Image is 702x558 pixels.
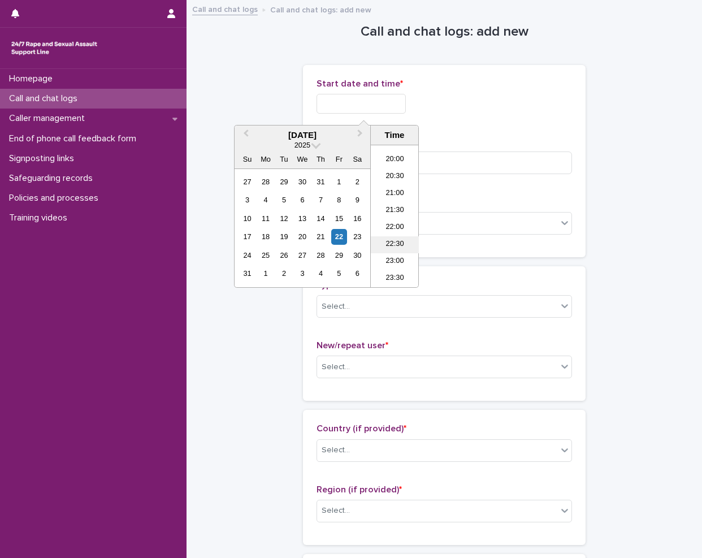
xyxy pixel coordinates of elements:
p: Caller management [5,113,94,124]
div: Choose Tuesday, August 12th, 2025 [276,211,292,226]
li: 21:00 [371,185,419,202]
li: 21:30 [371,202,419,219]
div: Choose Saturday, August 16th, 2025 [350,211,365,226]
div: Choose Tuesday, July 29th, 2025 [276,174,292,189]
div: Choose Thursday, August 28th, 2025 [313,248,328,263]
div: Choose Sunday, August 24th, 2025 [240,248,255,263]
div: Choose Tuesday, August 26th, 2025 [276,248,292,263]
li: 20:00 [371,152,419,168]
div: Select... [322,361,350,373]
span: Country (if provided) [317,424,406,433]
div: Choose Sunday, August 17th, 2025 [240,229,255,244]
div: Select... [322,301,350,313]
div: Su [240,152,255,167]
p: Policies and processes [5,193,107,204]
div: Choose Friday, August 15th, 2025 [331,211,346,226]
div: Choose Wednesday, July 30th, 2025 [294,174,310,189]
div: Choose Friday, August 29th, 2025 [331,248,346,263]
div: month 2025-08 [238,172,366,283]
div: Choose Monday, August 25th, 2025 [258,248,273,263]
div: Choose Thursday, August 21st, 2025 [313,229,328,244]
div: Fr [331,152,346,167]
div: Select... [322,444,350,456]
p: Call and chat logs: add new [270,3,371,15]
li: 23:00 [371,253,419,270]
div: Choose Friday, August 1st, 2025 [331,174,346,189]
div: Choose Saturday, August 2nd, 2025 [350,174,365,189]
div: Choose Saturday, August 23rd, 2025 [350,229,365,244]
div: Th [313,152,328,167]
div: [DATE] [235,130,370,140]
div: Choose Saturday, August 30th, 2025 [350,248,365,263]
div: Choose Monday, August 4th, 2025 [258,192,273,207]
h1: Call and chat logs: add new [303,24,586,40]
p: Homepage [5,73,62,84]
p: Call and chat logs [5,93,86,104]
button: Previous Month [236,127,254,145]
li: 22:00 [371,219,419,236]
div: Choose Sunday, July 27th, 2025 [240,174,255,189]
div: Choose Saturday, August 9th, 2025 [350,192,365,207]
div: Choose Thursday, August 14th, 2025 [313,211,328,226]
div: Choose Wednesday, August 6th, 2025 [294,192,310,207]
div: Choose Sunday, August 3rd, 2025 [240,192,255,207]
div: Choose Sunday, August 31st, 2025 [240,266,255,281]
div: Choose Thursday, September 4th, 2025 [313,266,328,281]
span: Region (if provided) [317,485,402,494]
div: Choose Tuesday, August 5th, 2025 [276,192,292,207]
div: Choose Wednesday, September 3rd, 2025 [294,266,310,281]
p: End of phone call feedback form [5,133,145,144]
div: Choose Monday, July 28th, 2025 [258,174,273,189]
div: Choose Tuesday, August 19th, 2025 [276,229,292,244]
div: Choose Monday, September 1st, 2025 [258,266,273,281]
div: Choose Wednesday, August 13th, 2025 [294,211,310,226]
div: Choose Thursday, August 7th, 2025 [313,192,328,207]
div: Sa [350,152,365,167]
div: Choose Wednesday, August 20th, 2025 [294,229,310,244]
div: Choose Tuesday, September 2nd, 2025 [276,266,292,281]
div: Time [374,130,415,140]
div: Choose Wednesday, August 27th, 2025 [294,248,310,263]
span: Start date and time [317,79,403,88]
img: rhQMoQhaT3yELyF149Cw [9,37,99,59]
div: Select... [322,505,350,517]
div: Mo [258,152,273,167]
div: Choose Monday, August 18th, 2025 [258,229,273,244]
p: Signposting links [5,153,83,164]
div: Choose Saturday, September 6th, 2025 [350,266,365,281]
button: Next Month [352,127,370,145]
div: Choose Friday, September 5th, 2025 [331,266,346,281]
p: Safeguarding records [5,173,102,184]
div: Choose Monday, August 11th, 2025 [258,211,273,226]
div: We [294,152,310,167]
a: Call and chat logs [192,2,258,15]
div: Choose Thursday, July 31st, 2025 [313,174,328,189]
li: 22:30 [371,236,419,253]
span: New/repeat user [317,341,388,350]
span: 2025 [294,141,310,149]
p: Training videos [5,213,76,223]
div: Choose Friday, August 8th, 2025 [331,192,346,207]
div: Choose Sunday, August 10th, 2025 [240,211,255,226]
li: 23:30 [371,270,419,287]
div: Tu [276,152,292,167]
li: 20:30 [371,168,419,185]
div: Choose Friday, August 22nd, 2025 [331,229,346,244]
